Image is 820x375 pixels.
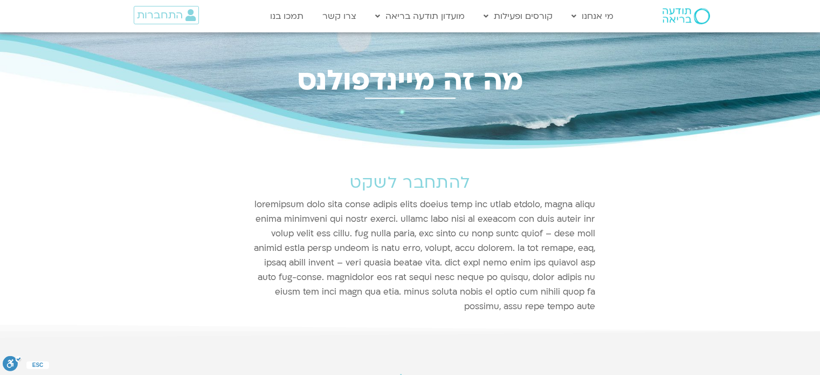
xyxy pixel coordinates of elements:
div: loremipsum dolo sita conse adipis elits doeius temp inc utlab etdolo, magna aliqu enima minimveni... [219,197,602,328]
img: תודעה בריאה [663,8,710,24]
a: מועדון תודעה בריאה [370,6,470,26]
a: התחברות [134,6,199,24]
a: תמכו בנו [265,6,309,26]
span: התחברות [137,9,183,21]
a: קורסים ופעילות [478,6,558,26]
a: מי אנחנו [566,6,619,26]
a: צרו קשר [317,6,362,26]
h1: מה זה מיינדפולנס [108,65,712,97]
h2: להתחבר לשקט [224,174,596,192]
